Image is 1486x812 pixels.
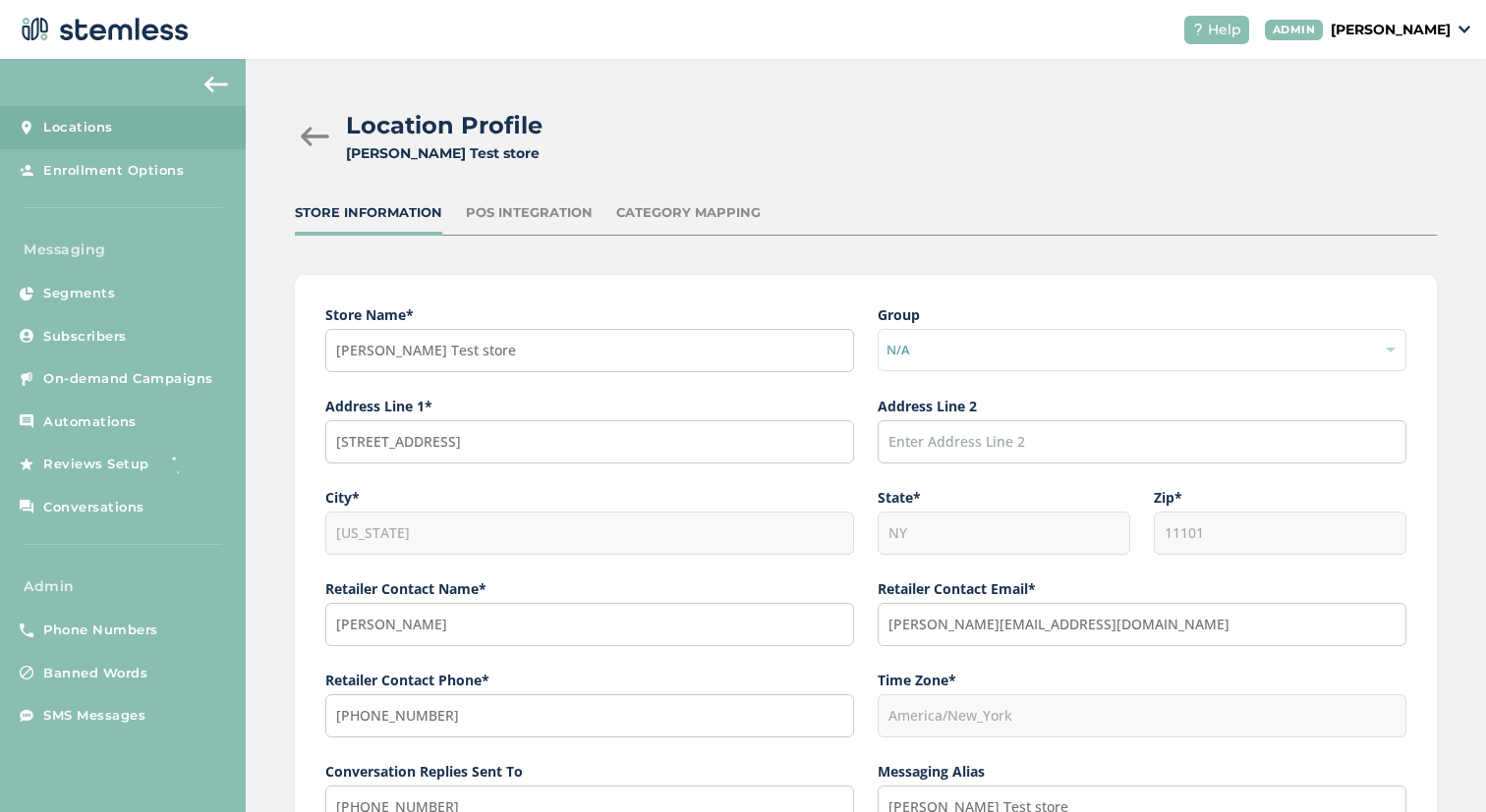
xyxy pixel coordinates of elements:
[43,118,113,137] span: Locations
[325,487,854,508] label: City
[43,664,147,683] span: Banned Words
[325,420,854,463] input: Start typing
[325,761,854,782] label: Conversation Replies Sent To
[1154,487,1406,508] label: Zip
[1265,20,1324,40] div: ADMIN
[346,143,543,164] div: [PERSON_NAME] Test store
[204,77,228,92] img: icon-arrow-back-accent-c549486e.svg
[43,161,184,181] span: Enrollment Options
[878,420,1406,463] input: Enter Address Line 2
[325,578,854,599] label: Retailer Contact Name
[1388,718,1486,812] iframe: Chat Widget
[43,455,149,474] span: Reviews Setup
[878,304,1406,325] label: Group
[325,670,854,690] label: Retailer Contact Phone*
[878,761,1406,782] label: Messaging Alias
[43,621,158,640] span: Phone Numbers
[1192,24,1204,35] img: icon-help-white-03924b79.svg
[43,369,213,389] span: On-demand Campaigns
[1208,20,1241,40] span: Help
[325,396,854,416] label: Address Line 1*
[325,603,854,646] input: Enter Contact Name
[325,694,854,737] input: (XXX) XXX-XXXX
[325,304,854,325] label: Store Name
[1458,26,1470,33] img: icon_down-arrow-small-66adaf34.svg
[878,487,1130,508] label: State
[43,327,127,347] span: Subscribers
[325,329,854,372] input: Enter Store Name
[878,670,1406,690] label: Time Zone
[43,412,137,432] span: Automations
[295,203,442,223] div: Store Information
[16,10,189,49] img: logo-dark-0685b13c.svg
[43,498,144,517] span: Conversations
[43,284,115,303] span: Segments
[878,578,1406,599] label: Retailer Contact Email
[878,603,1406,646] input: Enter Contact Email
[616,203,761,223] div: Category Mapping
[346,108,543,143] h2: Location Profile
[878,396,1406,416] label: Address Line 2
[466,203,593,223] div: POS Integration
[43,706,145,726] span: SMS Messages
[164,445,203,484] img: glitter-stars-b7820f95.gif
[1331,20,1451,40] p: [PERSON_NAME]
